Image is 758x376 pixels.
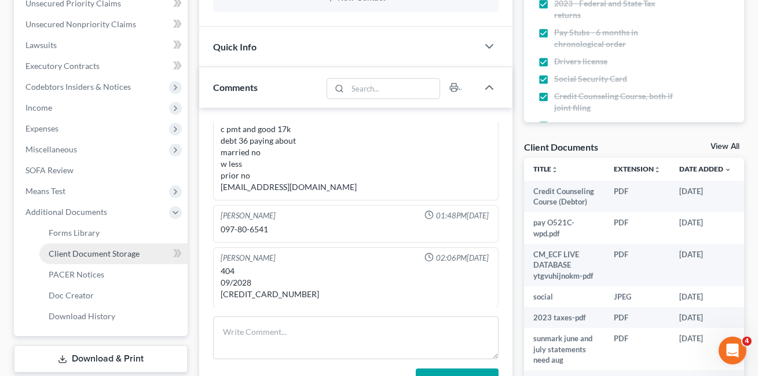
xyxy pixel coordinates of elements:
td: Credit Counseling Course (Debtor) [524,181,605,213]
span: Download History [49,311,115,321]
td: CM_ECF LIVE DATABASE ytgvuhijnokm-pdf [524,244,605,286]
td: [DATE] [670,212,741,244]
a: Download History [39,306,188,327]
a: Executory Contracts [16,56,188,76]
a: Unsecured Nonpriority Claims [16,14,188,35]
td: JPEG [605,286,670,307]
td: PDF [605,244,670,286]
span: Doc Creator [49,290,94,300]
span: Codebtors Insiders & Notices [25,82,131,92]
span: Quick Info [213,41,257,52]
span: Social Security Card [554,73,627,85]
td: [DATE] [670,181,741,213]
span: Titles to motor vehicles [554,119,638,131]
td: PDF [605,212,670,244]
td: PDF [605,328,670,370]
span: Additional Documents [25,207,107,217]
a: Lawsuits [16,35,188,56]
td: social [524,286,605,307]
i: unfold_more [654,166,661,173]
span: PACER Notices [49,269,104,279]
div: [PERSON_NAME] [221,210,276,221]
td: [DATE] [670,286,741,307]
span: Income [25,103,52,112]
a: PACER Notices [39,264,188,285]
a: Titleunfold_more [533,165,558,173]
a: Forms Library [39,222,188,243]
span: Executory Contracts [25,61,100,71]
span: 4 [742,337,752,346]
a: Doc Creator [39,285,188,306]
span: Unsecured Nonpriority Claims [25,19,136,29]
span: Lawsuits [25,40,57,50]
div: 404 09/2028 [CREDIT_CARD_NUMBER] [221,265,490,300]
div: 097-80-6541 [221,224,490,235]
td: pay O521C-wpd.pdf [524,212,605,244]
td: PDF [605,181,670,213]
input: Search... [347,79,440,98]
td: [DATE] [670,244,741,286]
i: unfold_more [551,166,558,173]
td: 2023 taxes-pdf [524,307,605,328]
a: View All [711,143,739,151]
span: SOFA Review [25,165,74,175]
span: Expenses [25,123,58,133]
span: 01:48PM[DATE] [436,210,489,221]
iframe: Intercom live chat [719,337,746,364]
div: h no c pmt and good 17k debt 36 paying about married no w less prior no [EMAIL_ADDRESS][DOMAIN_NAME] [221,112,490,193]
td: PDF [605,307,670,328]
span: Client Document Storage [49,249,140,258]
span: Forms Library [49,228,100,238]
span: Credit Counseling Course, both if joint filing [554,90,679,114]
td: [DATE] [670,328,741,370]
div: [PERSON_NAME] [221,253,276,264]
a: Extensionunfold_more [614,165,661,173]
span: Drivers license [554,56,607,67]
div: Client Documents [524,141,598,153]
a: Download & Print [14,345,188,373]
td: [DATE] [670,307,741,328]
span: Means Test [25,186,65,196]
a: SOFA Review [16,160,188,181]
a: Date Added expand_more [679,165,731,173]
td: sunmark june and july statements need aug [524,328,605,370]
i: expand_more [724,166,731,173]
span: Miscellaneous [25,144,77,154]
span: 02:06PM[DATE] [436,253,489,264]
span: Comments [213,82,258,93]
span: Pay Stubs - 6 months in chronological order [554,27,679,50]
a: Client Document Storage [39,243,188,264]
